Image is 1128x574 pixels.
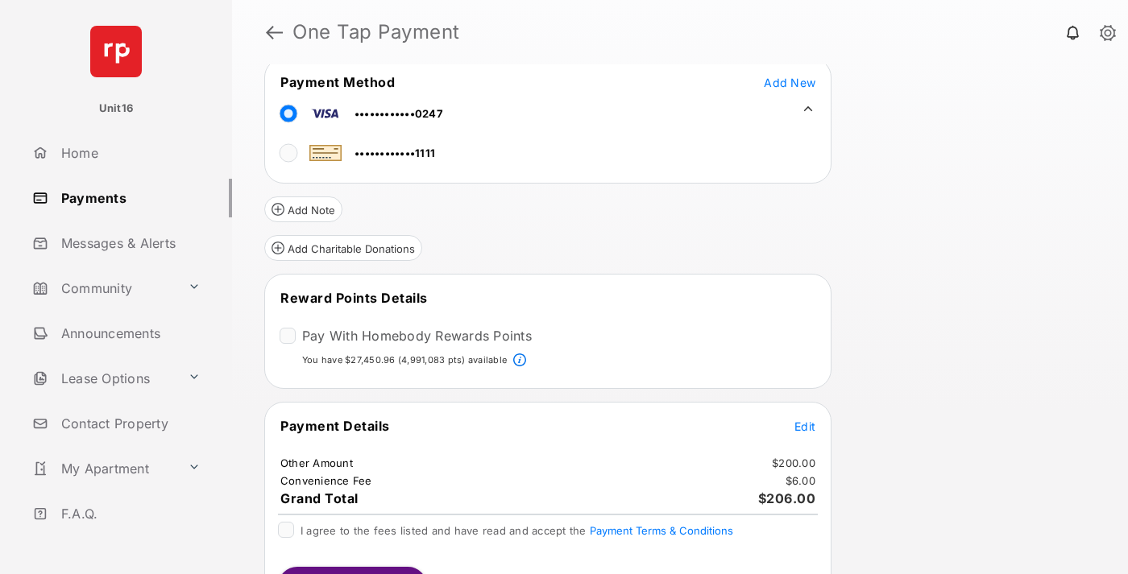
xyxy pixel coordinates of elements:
label: Pay With Homebody Rewards Points [302,328,532,344]
span: ••••••••••••1111 [355,147,435,159]
a: F.A.Q. [26,494,232,533]
strong: One Tap Payment [292,23,460,42]
a: Home [26,134,232,172]
td: $200.00 [771,456,816,470]
td: Other Amount [280,456,354,470]
span: Payment Method [280,74,395,90]
span: Reward Points Details [280,290,428,306]
p: Unit16 [99,101,134,117]
span: I agree to the fees listed and have read and accept the [301,524,733,537]
td: $6.00 [785,473,816,488]
button: Add Note [264,196,342,222]
button: Edit [794,418,815,434]
span: Edit [794,419,815,433]
span: $206.00 [758,490,816,506]
a: Announcements [26,314,232,353]
span: Add New [764,76,815,89]
a: Community [26,269,181,308]
span: ••••••••••••0247 [355,107,443,120]
a: Contact Property [26,404,232,443]
span: Payment Details [280,418,390,434]
button: Add Charitable Donations [264,235,422,261]
a: Payments [26,179,232,217]
td: Convenience Fee [280,473,373,488]
img: svg+xml;base64,PHN2ZyB4bWxucz0iaHR0cDovL3d3dy53My5vcmcvMjAwMC9zdmciIHdpZHRoPSI2NCIgaGVpZ2h0PSI2NC... [90,26,142,77]
p: You have $27,450.96 (4,991,083 pts) available [302,353,507,367]
a: Messages & Alerts [26,224,232,262]
a: My Apartment [26,449,181,488]
button: Add New [764,74,815,90]
span: Grand Total [280,490,359,506]
a: Lease Options [26,359,181,398]
button: I agree to the fees listed and have read and accept the [590,524,733,537]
